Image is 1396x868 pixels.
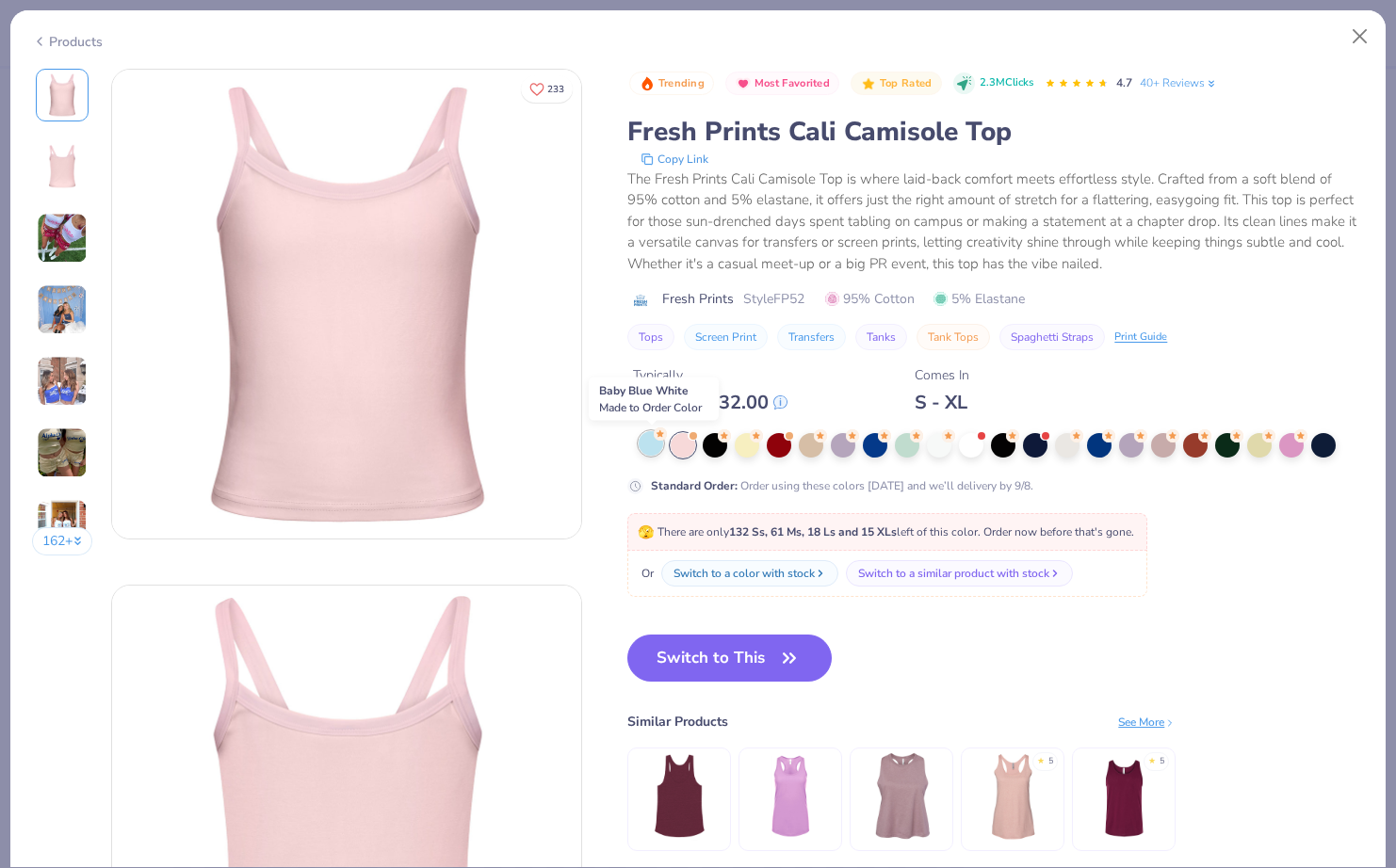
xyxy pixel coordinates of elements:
span: There are only left of this color. Order now before that's gone. [638,524,1134,539]
div: See More [1118,714,1176,731]
span: 4.7 [1116,75,1132,90]
div: ★ [1037,755,1045,763]
div: Comes In [915,365,969,385]
button: Badge Button [851,72,941,96]
img: Front [40,72,85,118]
div: Print Guide [1114,330,1167,346]
div: Products [32,32,103,52]
span: 5% Elastane [933,289,1025,309]
span: Top Rated [880,78,933,88]
button: Badge Button [629,72,714,96]
img: User generated content [37,427,88,478]
strong: 132 Ss, 61 Ms, 18 Ls and 15 XLs [729,524,897,539]
span: 🫣 [638,523,654,541]
div: S - XL [915,391,969,414]
span: 2.3M Clicks [980,75,1033,91]
button: Switch to a color with stock [661,560,838,587]
img: Bella + Canvas Women's Racerback Cropped Tank [857,751,947,841]
a: 40+ Reviews [1140,74,1218,91]
img: Back [40,144,85,189]
div: Switch to a similar product with stock [858,565,1049,582]
button: Like [521,75,573,103]
div: Baby Blue White [589,378,719,421]
img: Next Level Triblend Racerback Tank [968,751,1058,841]
img: User generated content [37,213,88,264]
img: User generated content [37,284,88,335]
button: Badge Button [725,72,839,96]
button: copy to clipboard [635,150,714,169]
img: User generated content [37,499,88,550]
div: 4.7 Stars [1045,69,1109,99]
button: Close [1342,19,1378,55]
span: Or [638,565,654,582]
button: Tank Tops [917,324,990,350]
button: Switch to This [627,635,832,682]
img: Front [112,70,581,538]
div: ★ [1148,755,1156,763]
div: Fresh Prints Cali Camisole Top [627,114,1364,150]
button: Transfers [777,324,846,350]
img: Los Angeles Apparel Tri Blend Racerback Tank 3.7oz [635,751,724,841]
img: Bella + Canvas Unisex Jersey Tank [1079,751,1169,841]
div: Similar Products [627,712,728,731]
span: Style FP52 [743,289,804,309]
img: User generated content [37,356,88,407]
span: 95% Cotton [825,289,915,309]
button: Screen Print [684,324,768,350]
button: Spaghetti Straps [999,324,1105,350]
img: brand logo [627,293,653,308]
span: 233 [547,85,564,94]
button: Tanks [855,324,907,350]
span: Most Favorited [755,78,830,88]
img: Next Level Ladies' Ideal Racerback Tank [746,751,836,841]
button: Tops [627,324,674,350]
strong: Standard Order : [651,478,738,493]
button: 162+ [32,527,93,555]
span: Trending [658,78,705,88]
img: Trending sort [640,76,655,91]
span: Made to Order Color [599,400,702,415]
button: Switch to a similar product with stock [846,560,1073,587]
div: Typically [633,365,787,385]
span: Fresh Prints [662,289,734,309]
div: Switch to a color with stock [674,565,815,582]
div: The Fresh Prints Cali Camisole Top is where laid-back comfort meets effortless style. Crafted fro... [627,169,1364,275]
div: Order using these colors [DATE] and we’ll delivery by 9/8. [651,477,1033,494]
div: 5 [1160,755,1164,768]
img: Most Favorited sort [736,76,751,91]
img: Top Rated sort [861,76,876,91]
div: 5 [1048,755,1053,768]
